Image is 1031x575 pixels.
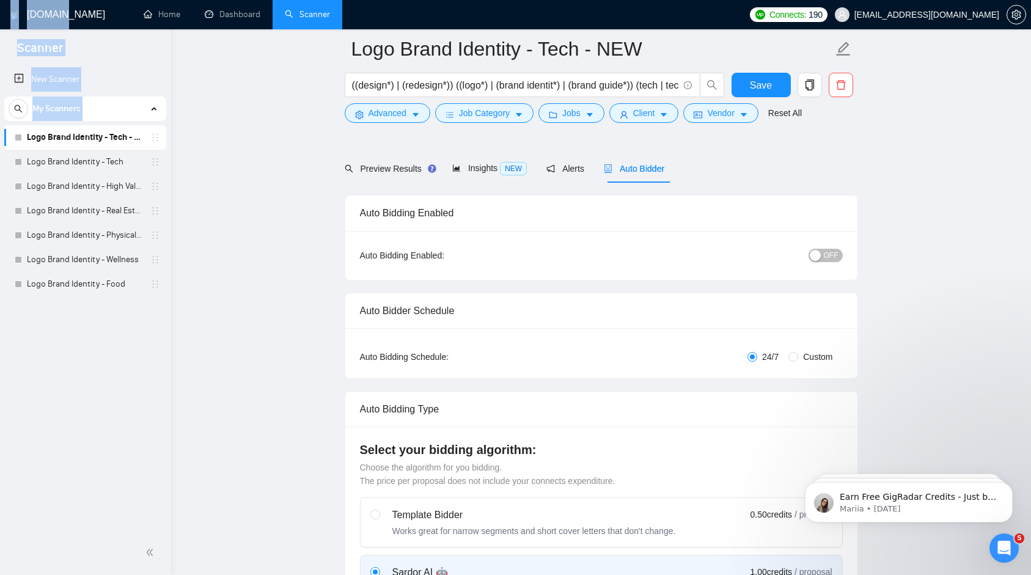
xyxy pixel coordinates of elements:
[150,133,160,142] span: holder
[515,110,523,119] span: caret-down
[1014,533,1024,543] span: 5
[769,8,806,21] span: Connects:
[609,103,679,123] button: userClientcaret-down
[798,73,822,97] button: copy
[345,164,433,174] span: Preview Results
[4,67,166,92] li: New Scanner
[604,164,664,174] span: Auto Bidder
[750,508,792,521] span: 0.50 credits
[150,255,160,265] span: holder
[700,79,724,90] span: search
[585,110,594,119] span: caret-down
[829,73,853,97] button: delete
[604,164,612,173] span: robot
[360,196,843,230] div: Auto Bidding Enabled
[798,350,837,364] span: Custom
[9,99,28,119] button: search
[360,392,843,427] div: Auto Bidding Type
[446,110,454,119] span: bars
[546,164,555,173] span: notification
[150,157,160,167] span: holder
[9,104,28,113] span: search
[345,103,430,123] button: settingAdvancedcaret-down
[739,110,748,119] span: caret-down
[4,97,166,296] li: My Scanners
[435,103,534,123] button: barsJob Categorycaret-down
[285,9,330,20] a: searchScanner
[620,110,628,119] span: user
[355,110,364,119] span: setting
[27,272,143,296] a: Logo Brand Identity - Food
[500,162,527,175] span: NEW
[694,110,702,119] span: idcard
[144,9,180,20] a: homeHome
[1007,10,1025,20] span: setting
[7,39,73,65] span: Scanner
[546,164,584,174] span: Alerts
[352,78,678,93] input: Search Freelance Jobs...
[750,78,772,93] span: Save
[989,533,1019,563] iframe: Intercom live chat
[150,181,160,191] span: holder
[459,106,510,120] span: Job Category
[32,97,81,121] span: My Scanners
[707,106,734,120] span: Vendor
[755,10,765,20] img: upwork-logo.png
[549,110,557,119] span: folder
[562,106,581,120] span: Jobs
[27,223,143,247] a: Logo Brand Identity - Physical Products
[27,125,143,150] a: Logo Brand Identity - Tech - NEW
[150,279,160,289] span: holder
[345,164,353,173] span: search
[659,110,668,119] span: caret-down
[27,150,143,174] a: Logo Brand Identity - Tech
[538,103,604,123] button: folderJobscaret-down
[452,164,461,172] span: area-chart
[835,41,851,57] span: edit
[360,350,521,364] div: Auto Bidding Schedule:
[411,110,420,119] span: caret-down
[150,206,160,216] span: holder
[205,9,260,20] a: dashboardDashboard
[633,106,655,120] span: Client
[369,106,406,120] span: Advanced
[10,5,19,25] img: logo
[392,508,676,522] div: Template Bidder
[14,67,156,92] a: New Scanner
[351,34,833,64] input: Scanner name...
[1007,10,1026,20] a: setting
[838,10,846,19] span: user
[150,230,160,240] span: holder
[360,441,843,458] h4: Select your bidding algorithm:
[392,525,676,537] div: Works great for narrow segments and short cover letters that don't change.
[360,463,615,486] span: Choose the algorithm for you bidding. The price per proposal does not include your connects expen...
[427,163,438,174] div: Tooltip anchor
[1007,5,1026,24] button: setting
[360,293,843,328] div: Auto Bidder Schedule
[798,79,821,90] span: copy
[27,247,143,272] a: Logo Brand Identity - Wellness
[27,174,143,199] a: Logo Brand Identity - High Value with Client History
[829,79,853,90] span: delete
[145,546,158,559] span: double-left
[683,103,758,123] button: idcardVendorcaret-down
[700,73,724,97] button: search
[684,81,692,89] span: info-circle
[824,249,838,262] span: OFF
[360,249,521,262] div: Auto Bidding Enabled:
[809,8,822,21] span: 190
[787,456,1031,542] iframe: Intercom notifications message
[27,199,143,223] a: Logo Brand Identity - Real Estate
[452,163,527,173] span: Insights
[768,106,802,120] a: Reset All
[732,73,791,97] button: Save
[757,350,783,364] span: 24/7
